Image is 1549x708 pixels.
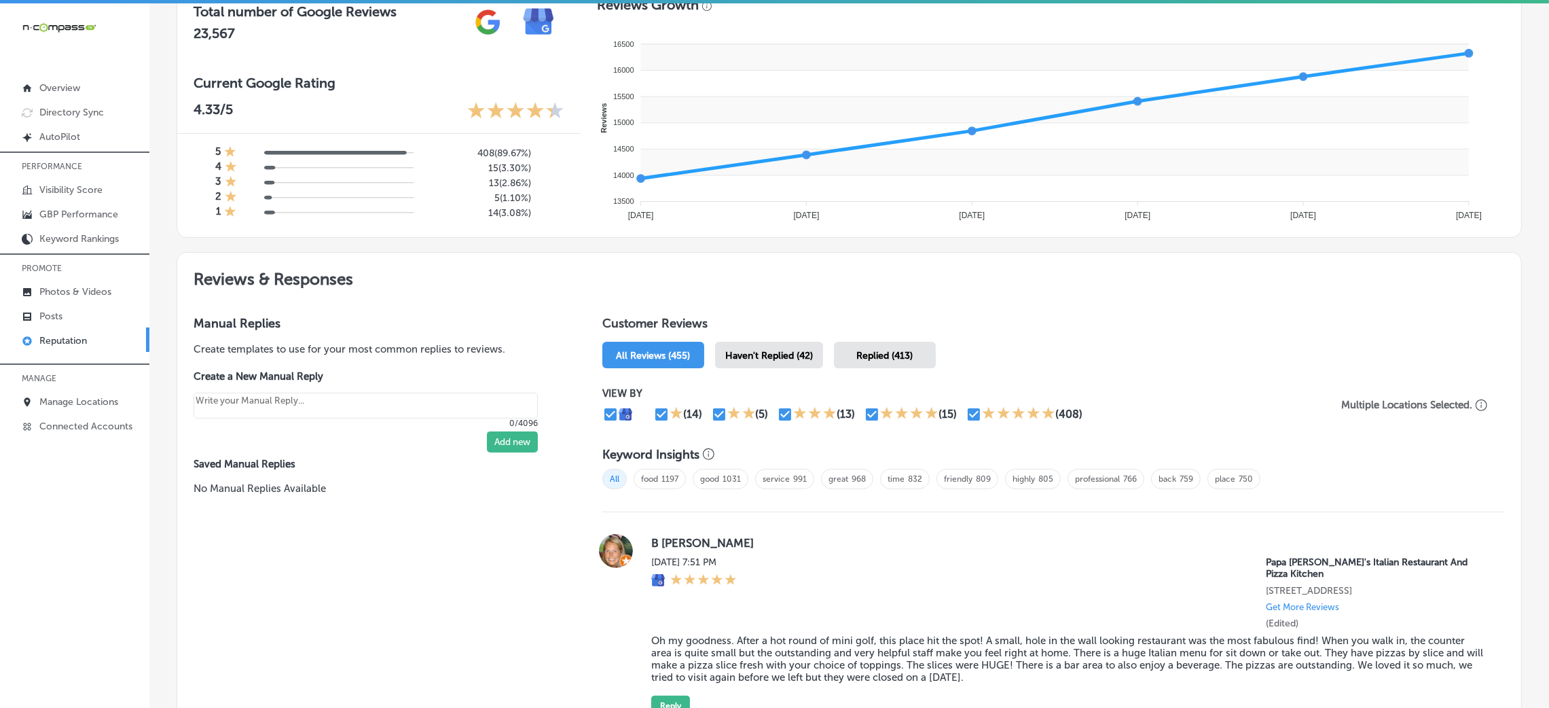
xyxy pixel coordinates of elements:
p: GBP Performance [39,209,118,220]
a: 1197 [661,474,678,484]
tspan: 14000 [613,171,634,179]
a: 1031 [723,474,741,484]
p: 4.33 /5 [194,101,233,122]
p: Create templates to use for your most common replies to reviews. [194,342,559,357]
h4: 2 [215,190,221,205]
a: 809 [976,474,991,484]
p: VIEW BY [602,387,1324,400]
span: Haven't Replied (42) [725,350,813,361]
p: Posts [39,311,62,322]
a: food [641,474,658,484]
p: Keyword Rankings [39,233,119,245]
a: 805 [1038,474,1053,484]
h3: Total number of Google Reviews [194,3,397,20]
tspan: 14500 [613,145,634,153]
h4: 4 [215,160,221,175]
label: B [PERSON_NAME] [651,536,1483,550]
div: (408) [1055,408,1082,421]
tspan: [DATE] [1125,211,1150,220]
a: place [1215,474,1235,484]
tspan: [DATE] [1456,211,1482,220]
div: 1 Star [670,406,683,423]
span: All [602,469,627,489]
h5: 14 ( 3.08% ) [425,207,532,219]
h5: 13 ( 2.86% ) [425,177,532,189]
p: Papa Vito's Italian Restaurant And Pizza Kitchen [1266,556,1483,580]
h5: 408 ( 89.67% ) [425,147,532,159]
tspan: 13500 [613,197,634,205]
div: 3 Stars [793,406,837,423]
h3: Keyword Insights [602,447,699,462]
a: service [763,474,790,484]
p: No Manual Replies Available [194,481,559,496]
a: 759 [1180,474,1193,484]
div: (5) [756,408,769,421]
a: time [888,474,905,484]
a: 991 [793,474,807,484]
p: 0/4096 [194,419,538,428]
a: 766 [1123,474,1137,484]
a: highly [1013,474,1035,484]
p: Directory Sync [39,107,104,118]
textarea: Create your Quick Reply [194,393,538,419]
h4: 5 [215,145,221,160]
h2: Reviews & Responses [177,253,1521,300]
text: Reviews [599,103,607,133]
div: 4 Stars [880,406,938,423]
div: 1 Star [225,190,237,205]
button: Add new [487,431,538,453]
div: 1 Star [225,160,237,175]
label: Saved Manual Replies [194,458,559,470]
span: Replied (413) [856,350,913,361]
img: 660ab0bf-5cc7-4cb8-ba1c-48b5ae0f18e60NCTV_CLogo_TV_Black_-500x88.png [22,21,96,34]
h4: 1 [216,205,221,220]
h2: 23,567 [194,25,397,41]
p: Manage Locations [39,396,118,408]
a: professional [1075,474,1120,484]
div: 1 Star [225,175,237,190]
tspan: [DATE] [959,211,985,220]
tspan: 15500 [613,92,634,101]
div: 5 Stars [982,406,1055,423]
tspan: 16500 [613,40,634,48]
h5: 5 ( 1.10% ) [425,192,532,204]
p: Photos & Videos [39,286,111,298]
h4: 3 [215,175,221,190]
label: [DATE] 7:51 PM [651,556,737,568]
a: 750 [1239,474,1253,484]
div: 1 Star [224,145,236,160]
label: (Edited) [1266,618,1298,629]
p: 6200 N Atlantic Ave [1266,585,1483,597]
a: 968 [852,474,866,484]
div: 4.33 Stars [467,101,564,122]
tspan: [DATE] [1290,211,1316,220]
tspan: [DATE] [793,211,819,220]
a: back [1159,474,1176,484]
a: good [700,474,719,484]
h3: Manual Replies [194,316,559,331]
h5: 15 ( 3.30% ) [425,162,532,174]
label: Create a New Manual Reply [194,370,538,383]
div: (13) [837,408,855,421]
p: Multiple Locations Selected. [1341,399,1472,411]
h1: Customer Reviews [602,316,1505,336]
p: Get More Reviews [1266,602,1339,612]
h3: Current Google Rating [194,75,564,91]
div: (15) [938,408,957,421]
blockquote: Oh my goodness. After a hot round of mini golf, this place hit the spot! A small, hole in the wal... [651,635,1483,684]
tspan: [DATE] [627,211,653,220]
div: 5 Stars [670,573,737,588]
a: great [828,474,848,484]
p: Visibility Score [39,184,103,196]
span: All Reviews (455) [616,350,690,361]
div: 2 Stars [727,406,756,423]
p: Connected Accounts [39,421,132,432]
div: 1 Star [224,205,236,220]
div: (14) [683,408,702,421]
tspan: 15000 [613,118,634,126]
tspan: 16000 [613,66,634,74]
p: Reputation [39,335,87,347]
a: 832 [908,474,922,484]
p: AutoPilot [39,131,80,143]
a: friendly [944,474,972,484]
